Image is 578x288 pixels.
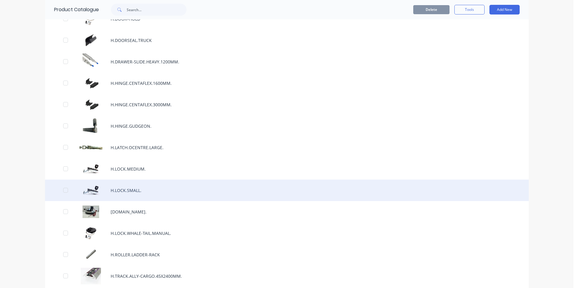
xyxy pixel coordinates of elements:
div: H.LOCK.WHALE-TAIL.MANUAL.H.LOCK.WHALE-TAIL.MANUAL. [45,222,529,244]
div: H.LOCK.MEDIUM.H.LOCK.MEDIUM. [45,158,529,180]
div: H.LOCK.WHALE-TAIL.AUTO.[DOMAIN_NAME]. [45,201,529,222]
button: Add New [489,5,520,14]
div: H.DOORSEAL.TRUCKH.DOORSEAL.TRUCK [45,30,529,51]
button: Delete [413,5,450,14]
div: H.LATCH.OCENTRE.LARGE.H.LATCH.OCENTRE.LARGE. [45,137,529,158]
button: Tools [454,5,485,14]
div: H.HINGE.CENTAFLEX.3000MM.H.HINGE.CENTAFLEX.3000MM. [45,94,529,115]
div: H.ROLLER.LADDER-RACKH.ROLLER.LADDER-RACK [45,244,529,265]
div: H.TRACK.ALLY-CARGO.45X2400MM.H.TRACK.ALLY-CARGO.45X2400MM. [45,265,529,287]
div: H.LOCK.SMALL.H.LOCK.SMALL. [45,180,529,201]
input: Search... [127,4,187,16]
div: H.HINGE.CENTAFLEX.1600MM.H.HINGE.CENTAFLEX.1600MM. [45,72,529,94]
div: H.HINGE.GUDGEON.H.HINGE.GUDGEON. [45,115,529,137]
div: H.DRAWER-SLIDE.HEAVY.1200MM.H.DRAWER-SLIDE.HEAVY.1200MM. [45,51,529,72]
